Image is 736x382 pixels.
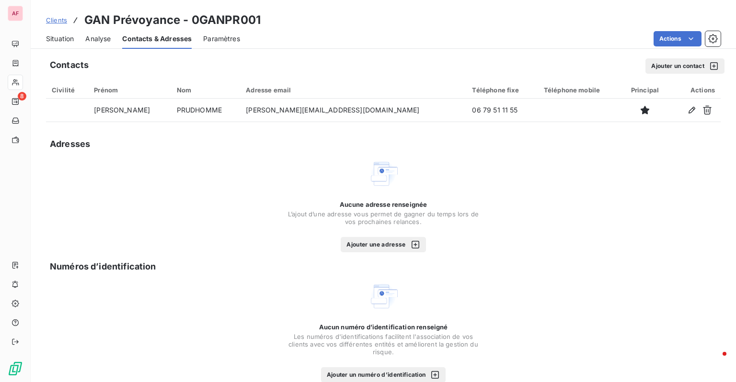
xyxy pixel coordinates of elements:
[171,99,241,122] td: PRUDHOMME
[85,34,111,44] span: Analyse
[368,281,399,312] img: Empty state
[203,34,240,44] span: Paramètres
[287,333,479,356] span: Les numéros d'identifications facilitent l'association de vos clients avec vos différentes entité...
[246,86,460,94] div: Adresse email
[50,58,89,72] h5: Contacts
[94,86,165,94] div: Prénom
[287,210,479,225] span: L’ajout d’une adresse vous permet de gagner du temps lors de vos prochaines relances.
[50,260,156,273] h5: Numéros d’identification
[84,11,261,29] h3: GAN Prévoyance - 0GANPR001
[46,16,67,24] span: Clients
[466,99,538,122] td: 06 79 51 11 55
[18,92,26,101] span: 8
[368,158,399,189] img: Empty state
[46,34,74,44] span: Situation
[703,349,726,372] iframe: Intercom live chat
[122,34,192,44] span: Contacts & Adresses
[177,86,235,94] div: Nom
[319,323,448,331] span: Aucun numéro d’identification renseigné
[654,31,701,46] button: Actions
[472,86,532,94] div: Téléphone fixe
[8,6,23,21] div: AF
[46,15,67,25] a: Clients
[645,58,724,74] button: Ajouter un contact
[544,86,615,94] div: Téléphone mobile
[240,99,466,122] td: [PERSON_NAME][EMAIL_ADDRESS][DOMAIN_NAME]
[627,86,664,94] div: Principal
[341,237,425,252] button: Ajouter une adresse
[50,137,90,151] h5: Adresses
[675,86,715,94] div: Actions
[340,201,427,208] span: Aucune adresse renseignée
[88,99,171,122] td: [PERSON_NAME]
[8,94,23,109] a: 8
[52,86,82,94] div: Civilité
[8,361,23,376] img: Logo LeanPay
